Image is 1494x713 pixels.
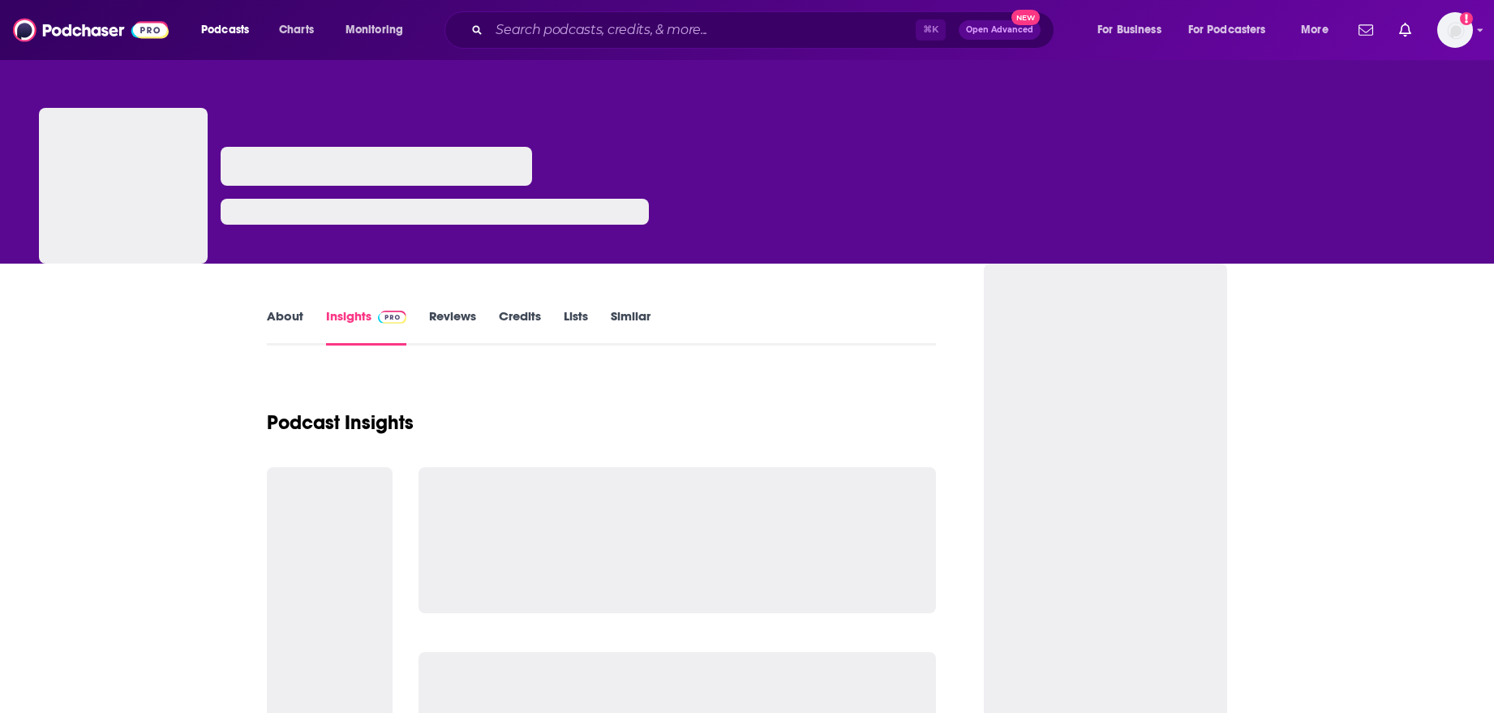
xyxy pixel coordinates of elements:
button: open menu [1178,17,1290,43]
a: Charts [268,17,324,43]
button: open menu [334,17,424,43]
span: Logged in as sarahhallprinc [1437,12,1473,48]
img: Podchaser Pro [378,311,406,324]
a: Show notifications dropdown [1393,16,1418,44]
button: open menu [1290,17,1349,43]
a: About [267,308,303,346]
button: open menu [1086,17,1182,43]
span: For Business [1097,19,1161,41]
a: Reviews [429,308,476,346]
img: Podchaser - Follow, Share and Rate Podcasts [13,15,169,45]
button: Show profile menu [1437,12,1473,48]
span: Open Advanced [966,26,1033,34]
div: Search podcasts, credits, & more... [460,11,1070,49]
svg: Add a profile image [1460,12,1473,25]
a: Similar [611,308,650,346]
input: Search podcasts, credits, & more... [489,17,916,43]
span: Charts [279,19,314,41]
span: More [1301,19,1329,41]
a: InsightsPodchaser Pro [326,308,406,346]
span: Monitoring [346,19,403,41]
button: open menu [190,17,270,43]
img: User Profile [1437,12,1473,48]
span: ⌘ K [916,19,946,41]
a: Credits [499,308,541,346]
button: Open AdvancedNew [959,20,1041,40]
span: For Podcasters [1188,19,1266,41]
a: Lists [564,308,588,346]
span: New [1011,10,1041,25]
h1: Podcast Insights [267,410,414,435]
span: Podcasts [201,19,249,41]
a: Show notifications dropdown [1352,16,1380,44]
